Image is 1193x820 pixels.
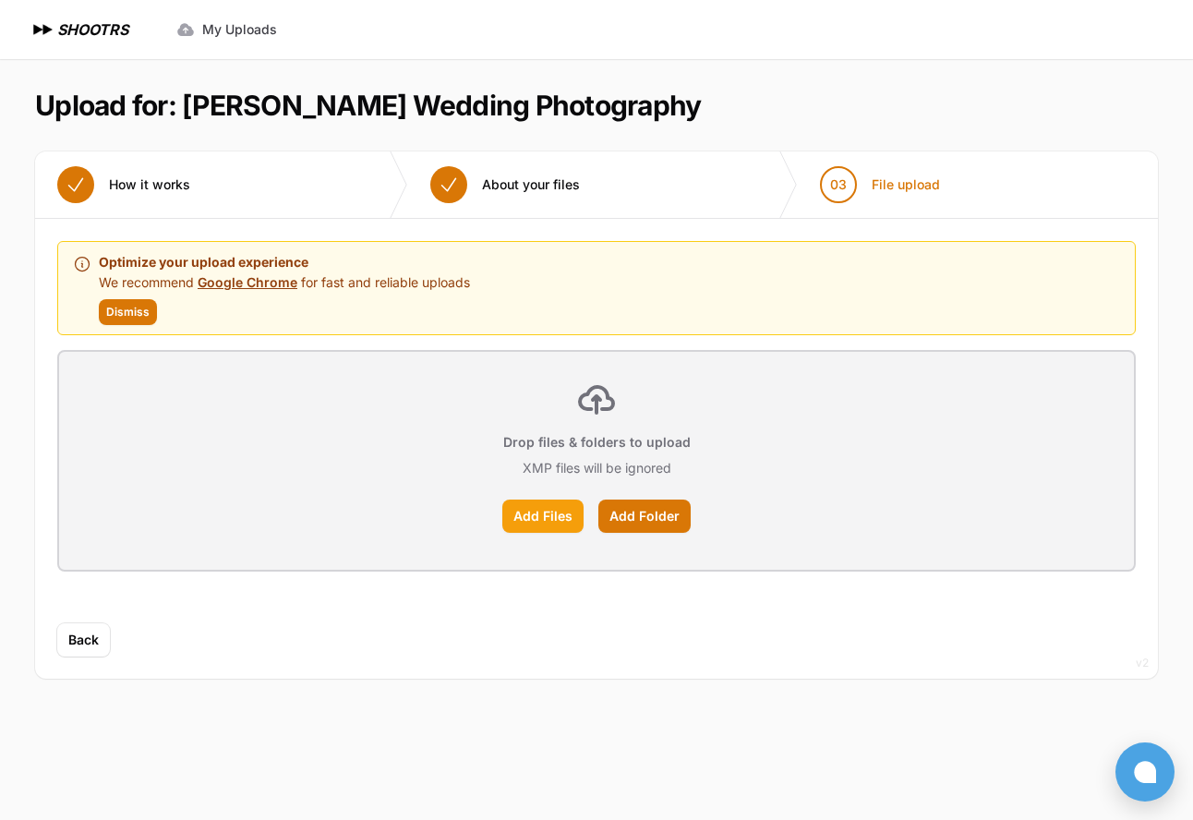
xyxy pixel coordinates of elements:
[598,500,691,533] label: Add Folder
[35,89,701,122] h1: Upload for: [PERSON_NAME] Wedding Photography
[503,433,691,452] p: Drop files & folders to upload
[106,305,150,320] span: Dismiss
[30,18,57,41] img: SHOOTRS
[57,18,128,41] h1: SHOOTRS
[30,18,128,41] a: SHOOTRS SHOOTRS
[35,151,212,218] button: How it works
[408,151,602,218] button: About your files
[99,251,470,273] p: Optimize your upload experience
[68,631,99,649] span: Back
[798,151,962,218] button: 03 File upload
[57,623,110,657] button: Back
[109,175,190,194] span: How it works
[1115,742,1175,802] button: Open chat window
[502,500,584,533] label: Add Files
[1136,652,1149,674] div: v2
[165,13,288,46] a: My Uploads
[482,175,580,194] span: About your files
[523,459,671,477] p: XMP files will be ignored
[202,20,277,39] span: My Uploads
[830,175,847,194] span: 03
[872,175,940,194] span: File upload
[99,299,157,325] button: Dismiss
[198,274,297,290] a: Google Chrome
[99,273,470,292] p: We recommend for fast and reliable uploads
